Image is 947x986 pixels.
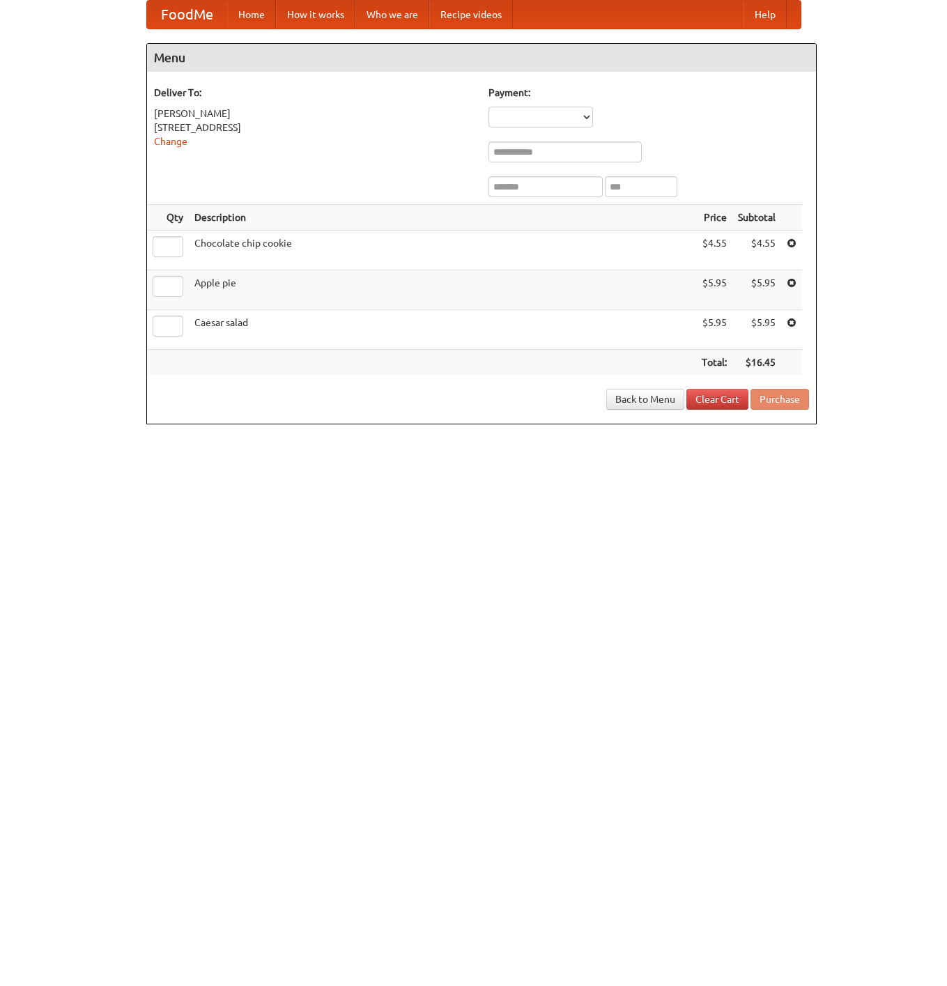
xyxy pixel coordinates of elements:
[276,1,355,29] a: How it works
[154,86,475,100] h5: Deliver To:
[189,205,696,231] th: Description
[154,136,187,147] a: Change
[744,1,787,29] a: Help
[189,310,696,350] td: Caesar salad
[750,389,809,410] button: Purchase
[154,121,475,134] div: [STREET_ADDRESS]
[696,310,732,350] td: $5.95
[732,231,781,270] td: $4.55
[147,44,816,72] h4: Menu
[696,350,732,376] th: Total:
[732,270,781,310] td: $5.95
[732,205,781,231] th: Subtotal
[227,1,276,29] a: Home
[606,389,684,410] a: Back to Menu
[696,270,732,310] td: $5.95
[732,310,781,350] td: $5.95
[488,86,809,100] h5: Payment:
[154,107,475,121] div: [PERSON_NAME]
[696,205,732,231] th: Price
[686,389,748,410] a: Clear Cart
[189,270,696,310] td: Apple pie
[147,205,189,231] th: Qty
[189,231,696,270] td: Chocolate chip cookie
[355,1,429,29] a: Who we are
[147,1,227,29] a: FoodMe
[429,1,513,29] a: Recipe videos
[696,231,732,270] td: $4.55
[732,350,781,376] th: $16.45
